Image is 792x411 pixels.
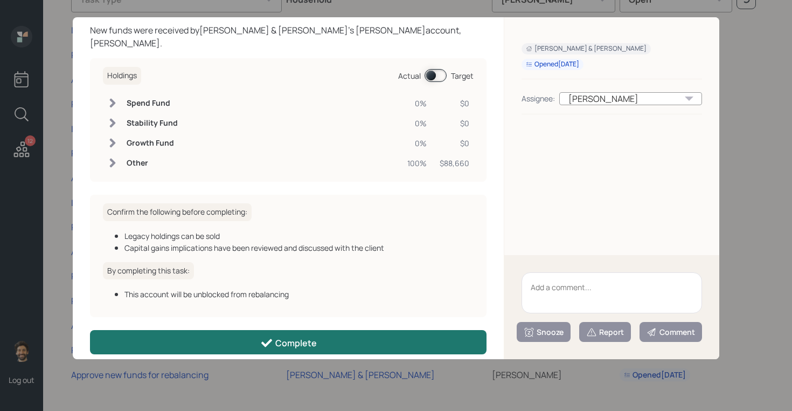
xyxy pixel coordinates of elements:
[647,327,695,338] div: Comment
[517,322,571,342] button: Snooze
[90,24,487,50] div: New funds were received by [PERSON_NAME] & [PERSON_NAME] 's [PERSON_NAME] account, [PERSON_NAME] .
[524,327,564,338] div: Snooze
[127,119,178,128] h6: Stability Fund
[124,242,474,254] div: Capital gains implications have been reviewed and discussed with the client
[90,330,487,354] button: Complete
[451,70,474,81] div: Target
[124,289,474,300] div: This account will be unblocked from rebalancing
[103,262,194,280] h6: By completing this task:
[559,92,702,105] div: [PERSON_NAME]
[127,139,178,148] h6: Growth Fund
[398,70,421,81] div: Actual
[440,98,469,109] div: $0
[440,118,469,129] div: $0
[103,67,141,85] h6: Holdings
[127,159,178,168] h6: Other
[440,138,469,149] div: $0
[127,99,178,108] h6: Spend Fund
[124,230,474,242] div: Legacy holdings can be sold
[640,322,702,342] button: Comment
[526,60,579,69] div: Opened [DATE]
[407,98,427,109] div: 0%
[586,327,624,338] div: Report
[407,118,427,129] div: 0%
[407,138,427,149] div: 0%
[407,157,427,169] div: 100%
[440,157,469,169] div: $88,660
[579,322,631,342] button: Report
[522,93,555,104] div: Assignee:
[260,337,317,350] div: Complete
[103,203,252,221] h6: Confirm the following before completing:
[526,44,647,53] div: [PERSON_NAME] & [PERSON_NAME]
